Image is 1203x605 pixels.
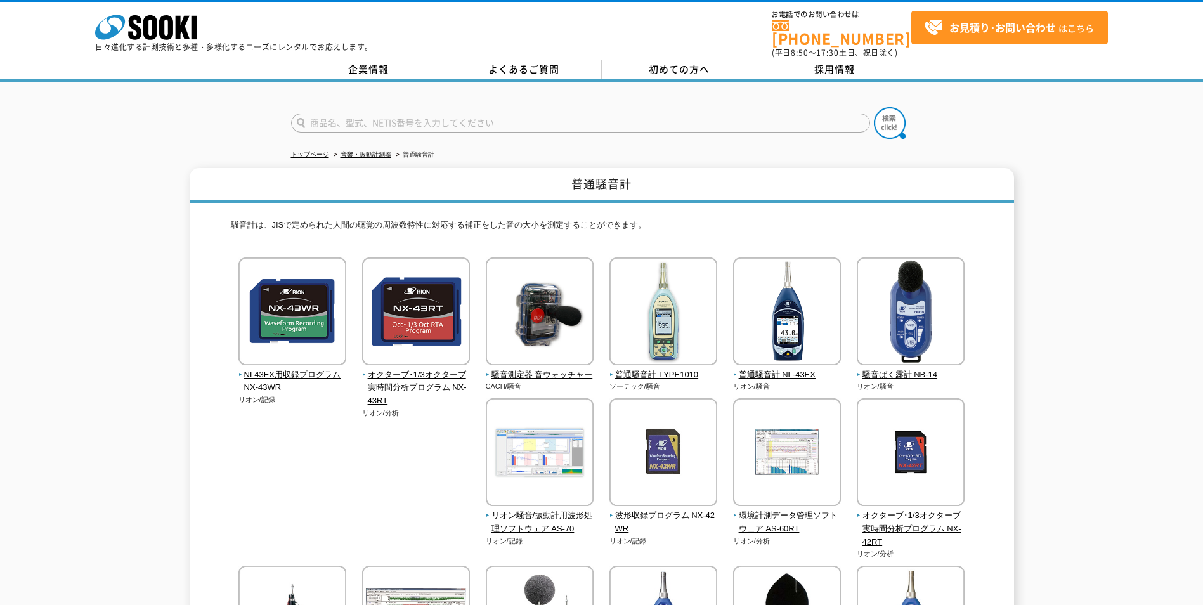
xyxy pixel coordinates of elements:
[291,151,329,158] a: トップページ
[486,497,594,535] a: リオン騒音/振動計用波形処理ソフトウェア AS-70
[393,148,434,162] li: 普通騒音計
[238,394,347,405] p: リオン/記録
[238,356,347,394] a: NL43EX用収録プログラム NX-43WR
[733,497,842,535] a: 環境計測データ管理ソフトウェア AS-60RT
[857,368,965,382] span: 騒音ばく露計 NB-14
[733,368,842,382] span: 普通騒音計 NL-43EX
[609,509,718,536] span: 波形収録プログラム NX-42WR
[362,257,470,368] img: オクターブ･1/3オクターブ実時間分析プログラム NX-43RT
[609,536,718,547] p: リオン/記録
[609,356,718,382] a: 普通騒音計 TYPE1010
[486,368,594,382] span: 騒音測定器 音ウォッチャー
[486,398,594,509] img: リオン騒音/振動計用波形処理ソフトウェア AS-70
[857,549,965,559] p: リオン/分析
[874,107,906,139] img: btn_search.png
[238,368,347,395] span: NL43EX用収録プログラム NX-43WR
[609,497,718,535] a: 波形収録プログラム NX-42WR
[602,60,757,79] a: 初めての方へ
[231,219,973,238] p: 騒音計は、JISで定められた人間の聴覚の周波数特性に対応する補正をした音の大小を測定することができます。
[816,47,839,58] span: 17:30
[733,356,842,382] a: 普通騒音計 NL-43EX
[486,257,594,368] img: 騒音測定器 音ウォッチャー
[857,356,965,382] a: 騒音ばく露計 NB-14
[772,11,911,18] span: お電話でのお問い合わせは
[857,257,965,368] img: 騒音ばく露計 NB-14
[486,509,594,536] span: リオン騒音/振動計用波形処理ソフトウェア AS-70
[609,257,717,368] img: 普通騒音計 TYPE1010
[291,114,870,133] input: 商品名、型式、NETIS番号を入力してください
[446,60,602,79] a: よくあるご質問
[733,257,841,368] img: 普通騒音計 NL-43EX
[949,20,1056,35] strong: お見積り･お問い合わせ
[911,11,1108,44] a: お見積り･お問い合わせはこちら
[341,151,391,158] a: 音響・振動計測器
[857,381,965,392] p: リオン/騒音
[486,381,594,392] p: CACH/騒音
[486,536,594,547] p: リオン/記録
[757,60,913,79] a: 採用情報
[362,356,471,408] a: オクターブ･1/3オクターブ実時間分析プログラム NX-43RT
[791,47,809,58] span: 8:50
[857,509,965,549] span: オクターブ･1/3オクターブ実時間分析プログラム NX-42RT
[95,43,373,51] p: 日々進化する計測技術と多種・多様化するニーズにレンタルでお応えします。
[190,168,1014,203] h1: 普通騒音計
[733,398,841,509] img: 環境計測データ管理ソフトウェア AS-60RT
[733,509,842,536] span: 環境計測データ管理ソフトウェア AS-60RT
[486,356,594,382] a: 騒音測定器 音ウォッチャー
[857,398,965,509] img: オクターブ･1/3オクターブ実時間分析プログラム NX-42RT
[362,408,471,419] p: リオン/分析
[772,20,911,46] a: [PHONE_NUMBER]
[733,381,842,392] p: リオン/騒音
[772,47,897,58] span: (平日 ～ 土日、祝日除く)
[924,18,1094,37] span: はこちら
[238,257,346,368] img: NL43EX用収録プログラム NX-43WR
[609,368,718,382] span: 普通騒音計 TYPE1010
[609,381,718,392] p: ソーテック/騒音
[291,60,446,79] a: 企業情報
[733,536,842,547] p: リオン/分析
[362,368,471,408] span: オクターブ･1/3オクターブ実時間分析プログラム NX-43RT
[649,62,710,76] span: 初めての方へ
[609,398,717,509] img: 波形収録プログラム NX-42WR
[857,497,965,549] a: オクターブ･1/3オクターブ実時間分析プログラム NX-42RT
